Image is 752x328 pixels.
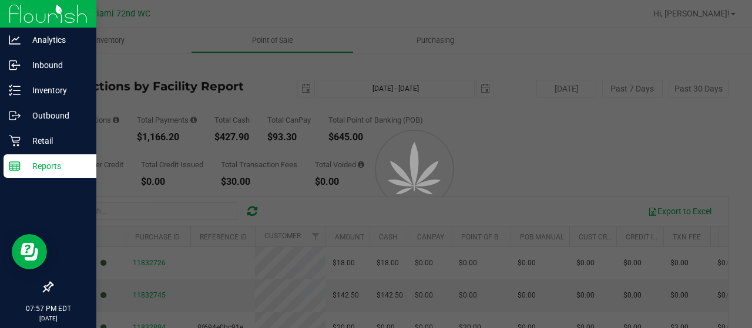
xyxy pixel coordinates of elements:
[9,34,21,46] inline-svg: Analytics
[5,303,91,314] p: 07:57 PM EDT
[12,234,47,269] iframe: Resource center
[21,33,91,47] p: Analytics
[21,83,91,97] p: Inventory
[9,84,21,96] inline-svg: Inventory
[9,110,21,121] inline-svg: Outbound
[21,58,91,72] p: Inbound
[9,135,21,147] inline-svg: Retail
[5,314,91,323] p: [DATE]
[9,160,21,172] inline-svg: Reports
[21,134,91,148] p: Retail
[21,159,91,173] p: Reports
[21,109,91,123] p: Outbound
[9,59,21,71] inline-svg: Inbound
